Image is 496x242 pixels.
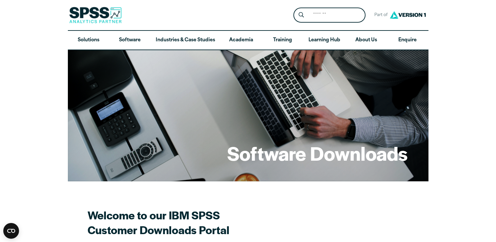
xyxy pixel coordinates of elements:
[109,31,150,50] a: Software
[150,31,220,50] a: Industries & Case Studies
[387,31,428,50] a: Enquire
[262,31,303,50] a: Training
[3,223,19,239] button: Open CMP widget
[371,10,388,20] span: Part of
[303,31,346,50] a: Learning Hub
[68,31,109,50] a: Solutions
[220,31,262,50] a: Academia
[388,9,427,21] img: Version1 Logo
[88,208,317,237] h2: Welcome to our IBM SPSS Customer Downloads Portal
[295,9,307,21] button: Search magnifying glass icon
[293,8,366,23] form: Site Header Search Form
[69,7,122,23] img: SPSS Analytics Partner
[299,12,304,18] svg: Search magnifying glass icon
[68,31,428,50] nav: Desktop version of site main menu
[346,31,387,50] a: About Us
[227,140,407,166] h1: Software Downloads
